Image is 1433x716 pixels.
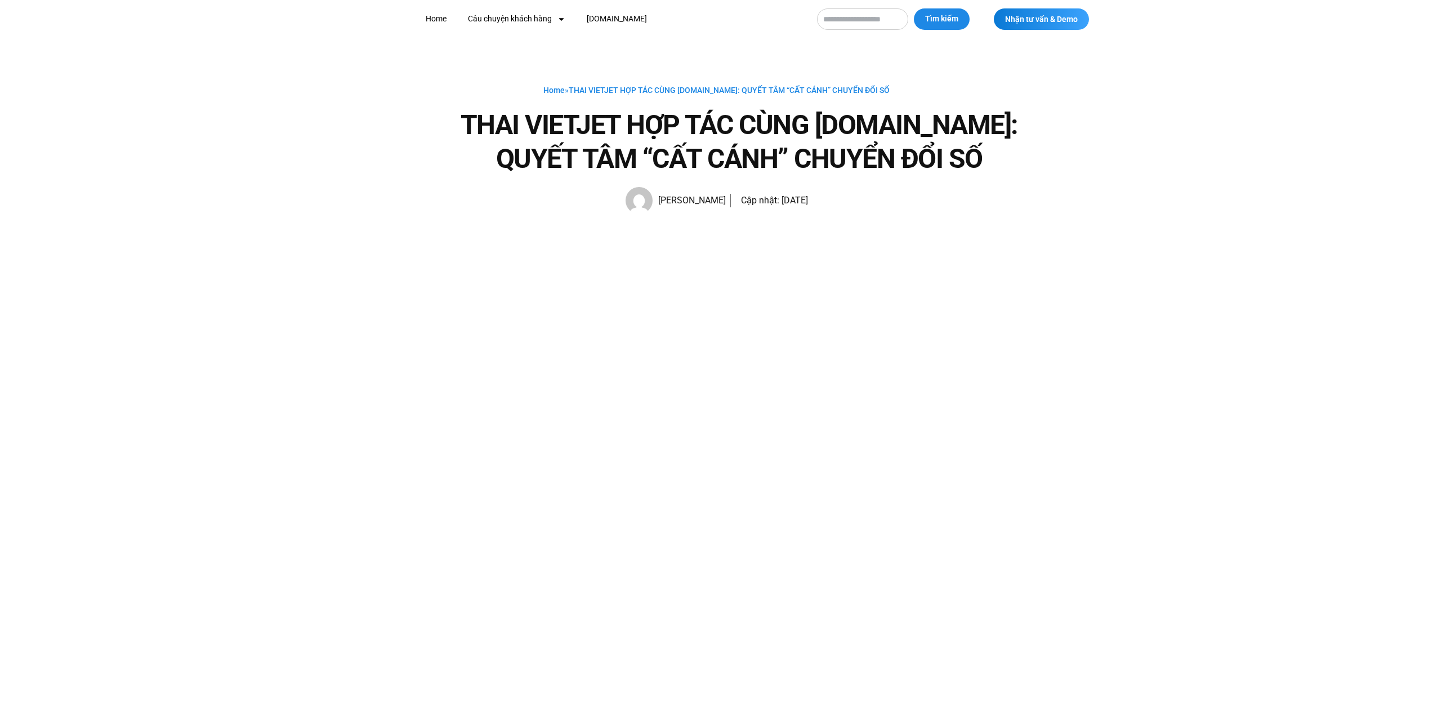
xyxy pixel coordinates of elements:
[578,8,655,29] a: [DOMAIN_NAME]
[914,8,970,30] button: Tìm kiếm
[417,8,806,29] nav: Menu
[626,187,653,214] img: Picture of Hạnh Hoàng
[417,8,455,29] a: Home
[925,14,958,25] span: Tìm kiếm
[741,195,779,206] span: Cập nhật:
[1005,15,1078,23] span: Nhận tư vấn & Demo
[447,108,1032,176] h1: THAI VIETJET HỢP TÁC CÙNG [DOMAIN_NAME]: QUYẾT TÂM “CẤT CÁNH” CHUYỂN ĐỔI SỐ
[994,8,1089,30] a: Nhận tư vấn & Demo
[543,86,890,95] span: »
[459,8,574,29] a: Câu chuyện khách hàng
[653,193,726,208] span: [PERSON_NAME]
[569,86,890,95] span: THAI VIETJET HỢP TÁC CÙNG [DOMAIN_NAME]: QUYẾT TÂM “CẤT CÁNH” CHUYỂN ĐỔI SỐ
[543,86,565,95] a: Home
[782,195,808,206] time: [DATE]
[626,187,726,214] a: Picture of Hạnh Hoàng [PERSON_NAME]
